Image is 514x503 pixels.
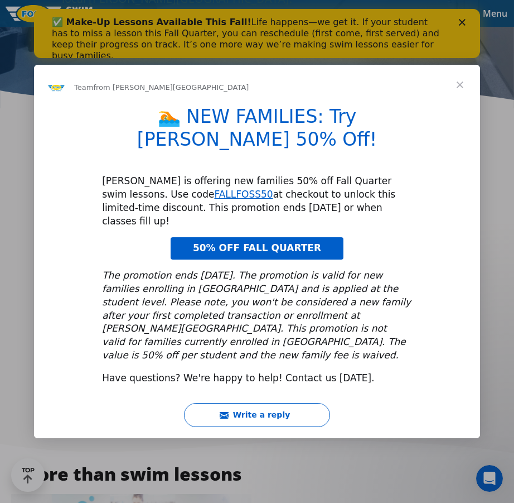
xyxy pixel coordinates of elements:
[102,372,412,385] div: Have questions? We're happy to help! Contact us [DATE].
[18,8,410,52] div: Life happens—we get it. If your student has to miss a lesson this Fall Quarter, you can reschedul...
[171,237,343,260] a: 50% OFF FALL QUARTER
[93,83,249,92] span: from [PERSON_NAME][GEOGRAPHIC_DATA]
[184,403,330,427] button: Write a reply
[74,83,93,92] span: Team
[18,8,217,18] b: ✅ Make-Up Lessons Available This Fall!
[47,78,65,96] img: Profile image for Team
[440,65,480,105] span: Close
[425,10,436,17] div: Close
[215,189,273,200] a: FALLFOSS50
[102,175,412,228] div: [PERSON_NAME] is offering new families 50% off Fall Quarter swim lessons. Use code at checkout to...
[193,242,321,253] span: 50% OFF FALL QUARTER
[102,106,412,158] h1: 🏊 NEW FAMILIES: Try [PERSON_NAME] 50% Off!
[102,270,411,361] i: The promotion ends [DATE]. The promotion is valid for new families enrolling in [GEOGRAPHIC_DATA]...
